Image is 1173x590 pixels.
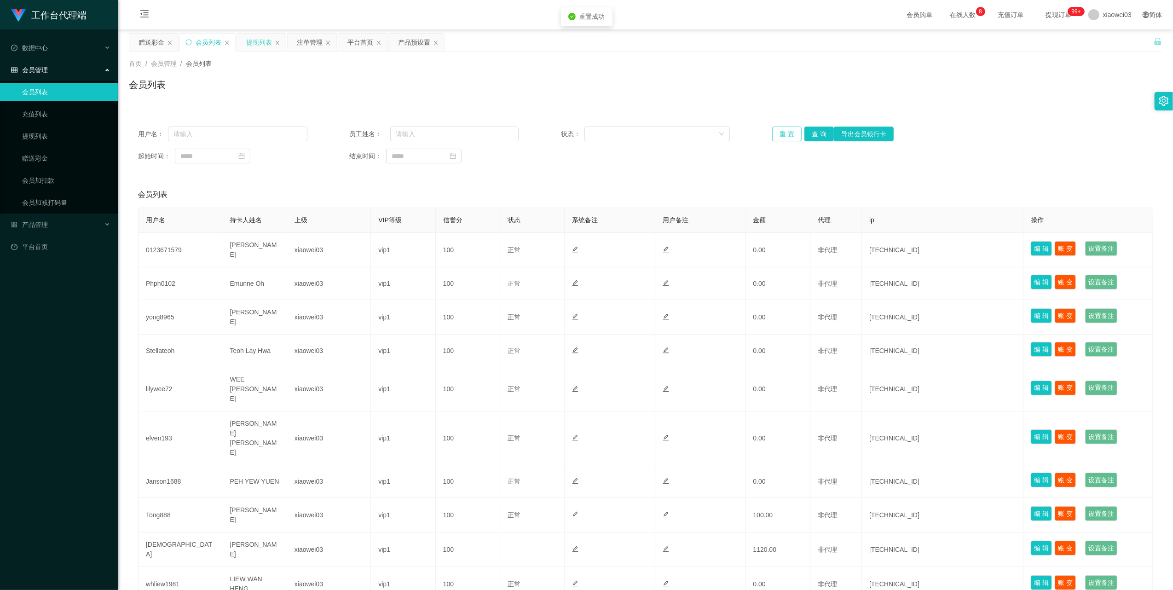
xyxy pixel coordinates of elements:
button: 设置备注 [1085,381,1117,395]
span: 正常 [508,246,520,254]
td: xiaowei03 [287,267,371,300]
td: [TECHNICAL_ID] [862,300,1023,335]
td: vip1 [371,411,435,465]
button: 导出会员银行卡 [834,127,894,141]
a: 会员列表 [22,83,110,101]
button: 账 变 [1055,308,1076,323]
button: 编 辑 [1031,429,1052,444]
td: 0.00 [746,465,810,498]
i: 图标: edit [572,246,578,253]
i: 图标: edit [572,434,578,441]
td: vip1 [371,335,435,367]
td: [DEMOGRAPHIC_DATA] [139,532,222,567]
input: 请输入 [168,127,307,141]
td: xiaowei03 [287,498,371,532]
td: 100 [436,300,500,335]
i: 图标: close [376,40,381,46]
td: [PERSON_NAME] [222,233,287,267]
span: 非代理 [818,478,837,485]
td: 100 [436,532,500,567]
td: 100 [436,335,500,367]
a: 会员加扣款 [22,171,110,190]
button: 账 变 [1055,241,1076,256]
span: 持卡人姓名 [230,216,262,224]
span: / [145,60,147,67]
button: 编 辑 [1031,275,1052,289]
i: 图标: setting [1159,96,1169,106]
i: 图标: edit [663,386,669,392]
a: 会员加减打码量 [22,193,110,212]
span: 金额 [753,216,766,224]
td: [TECHNICAL_ID] [862,367,1023,411]
sup: 8 [976,7,985,16]
td: vip1 [371,233,435,267]
td: 0.00 [746,233,810,267]
span: 信誉分 [443,216,462,224]
i: 图标: close [275,40,280,46]
td: Emunne Oh [222,267,287,300]
span: 会员管理 [11,66,48,74]
button: 设置备注 [1085,473,1117,487]
button: 编 辑 [1031,308,1052,323]
span: 结束时间： [349,151,386,161]
span: 产品管理 [11,221,48,228]
a: 工作台代理端 [11,11,87,18]
button: 账 变 [1055,275,1076,289]
td: xiaowei03 [287,465,371,498]
i: 图标: close [224,40,230,46]
span: 会员列表 [138,189,168,200]
i: 图标: calendar [450,153,456,159]
td: 100.00 [746,498,810,532]
span: 正常 [508,511,520,519]
span: 上级 [295,216,307,224]
sup: 1090 [1068,7,1085,16]
span: 代理 [818,216,831,224]
td: 100 [436,367,500,411]
span: 正常 [508,280,520,287]
td: Teoh Lay Hwa [222,335,287,367]
button: 账 变 [1055,381,1076,395]
button: 账 变 [1055,575,1076,590]
span: 员工姓名： [349,129,390,139]
span: 会员列表 [186,60,212,67]
p: 8 [979,7,982,16]
td: Janson1688 [139,465,222,498]
i: 图标: edit [572,347,578,353]
span: 用户名： [138,129,168,139]
td: 0.00 [746,300,810,335]
button: 设置备注 [1085,541,1117,555]
i: 图标: close [325,40,331,46]
i: 图标: edit [572,511,578,518]
i: 图标: edit [572,386,578,392]
button: 账 变 [1055,342,1076,357]
i: 图标: global [1143,12,1149,18]
a: 提现列表 [22,127,110,145]
i: 图标: edit [572,546,578,552]
i: 图标: close [167,40,173,46]
button: 编 辑 [1031,506,1052,521]
span: VIP等级 [378,216,402,224]
td: vip1 [371,532,435,567]
span: 正常 [508,347,520,354]
span: 非代理 [818,580,837,588]
div: 提现列表 [246,34,272,51]
span: 非代理 [818,246,837,254]
i: 图标: edit [663,511,669,518]
i: 图标: edit [663,478,669,484]
span: 首页 [129,60,142,67]
td: xiaowei03 [287,411,371,465]
i: icon: check-circle [568,13,576,20]
button: 设置备注 [1085,575,1117,590]
span: 非代理 [818,347,837,354]
button: 设置备注 [1085,342,1117,357]
button: 编 辑 [1031,541,1052,555]
button: 账 变 [1055,541,1076,555]
button: 查 询 [804,127,834,141]
td: lilywee72 [139,367,222,411]
button: 账 变 [1055,506,1076,521]
span: 非代理 [818,280,837,287]
i: 图标: edit [663,347,669,353]
div: 赠送彩金 [139,34,164,51]
i: 图标: edit [663,434,669,441]
i: 图标: edit [572,313,578,320]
